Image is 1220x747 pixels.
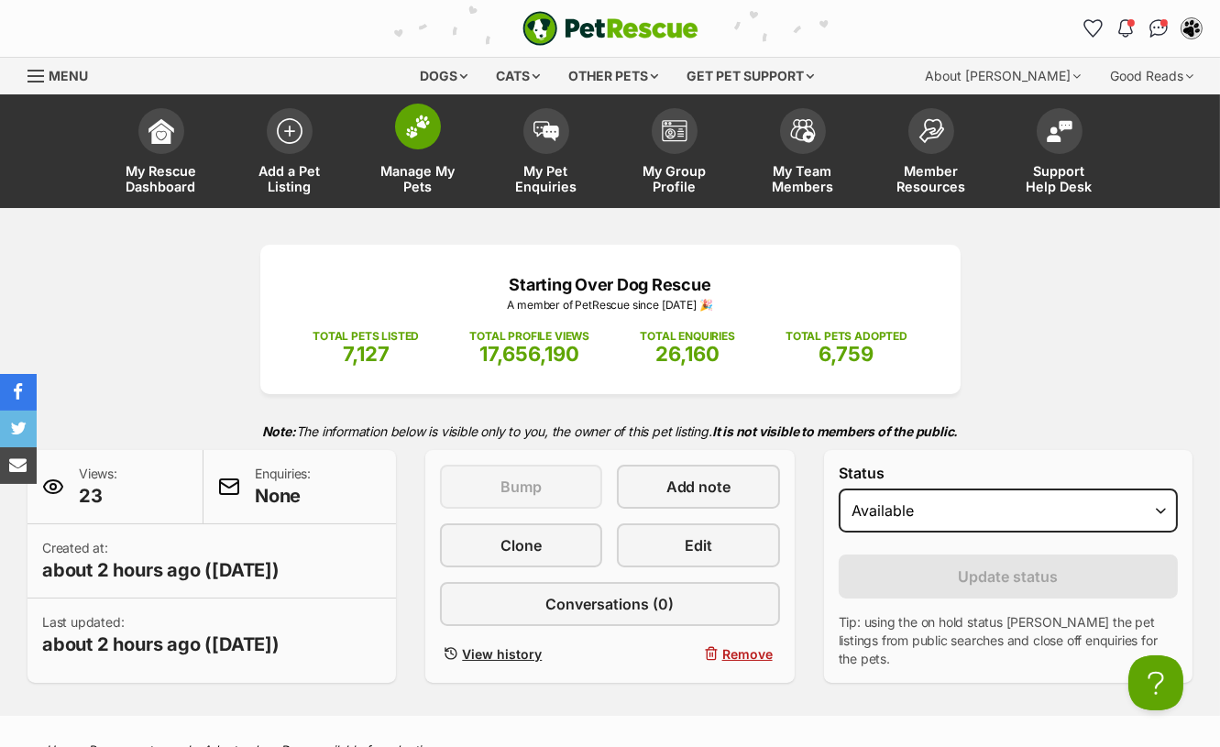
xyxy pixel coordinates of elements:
[148,118,174,144] img: dashboard-icon-eb2f2d2d3e046f16d808141f083e7271f6b2e854fb5c12c21221c1fb7104beca.svg
[819,342,874,366] span: 6,759
[533,121,559,141] img: pet-enquiries-icon-7e3ad2cf08bfb03b45e93fb7055b45f3efa6380592205ae92323e6603595dc1f.svg
[640,328,734,345] p: TOTAL ENQUIRIES
[79,483,117,509] span: 23
[42,557,280,583] span: about 2 hours ago ([DATE])
[555,58,671,94] div: Other pets
[1118,19,1133,38] img: notifications-46538b983faf8c2785f20acdc204bb7945ddae34d4c08c2a6579f10ce5e182be.svg
[890,163,973,194] span: Member Resources
[482,99,610,208] a: My Pet Enquiries
[739,99,867,208] a: My Team Members
[27,58,101,91] a: Menu
[617,641,779,667] button: Remove
[545,593,674,615] span: Conversations (0)
[42,613,280,657] p: Last updated:
[97,99,225,208] a: My Rescue Dashboard
[405,115,431,138] img: manage-my-pets-icon-02211641906a0b7f246fdf0571729dbe1e7629f14944591b6c1af311fb30b64b.svg
[867,99,995,208] a: Member Resources
[839,613,1178,668] p: Tip: using the on hold status [PERSON_NAME] the pet listings from public searches and close off e...
[617,465,779,509] a: Add note
[248,163,331,194] span: Add a Pet Listing
[839,555,1178,599] button: Update status
[500,534,542,556] span: Clone
[42,632,280,657] span: about 2 hours ago ([DATE])
[42,539,280,583] p: Created at:
[722,644,773,664] span: Remove
[958,566,1058,588] span: Update status
[440,465,602,509] button: Bump
[712,423,959,439] strong: It is not visible to members of the public.
[786,328,907,345] p: TOTAL PETS ADOPTED
[1111,14,1140,43] button: Notifications
[1144,14,1173,43] a: Conversations
[610,99,739,208] a: My Group Profile
[255,465,311,509] p: Enquiries:
[674,58,827,94] div: Get pet support
[277,118,302,144] img: add-pet-listing-icon-0afa8454b4691262ce3f59096e99ab1cd57d4a30225e0717b998d2c9b9846f56.svg
[377,163,459,194] span: Manage My Pets
[839,465,1178,481] label: Status
[522,11,698,46] img: logo-e224e6f780fb5917bec1dbf3a21bbac754714ae5b6737aabdf751b685950b380.svg
[354,99,482,208] a: Manage My Pets
[633,163,716,194] span: My Group Profile
[790,119,816,143] img: team-members-icon-5396bd8760b3fe7c0b43da4ab00e1e3bb1a5d9ba89233759b79545d2d3fc5d0d.svg
[343,342,390,366] span: 7,127
[1182,19,1201,38] img: Lynda Smith profile pic
[407,58,480,94] div: Dogs
[655,342,720,366] span: 26,160
[685,534,712,556] span: Edit
[500,476,542,498] span: Bump
[79,465,117,509] p: Views:
[1177,14,1206,43] button: My account
[288,297,933,313] p: A member of PetRescue since [DATE] 🎉
[462,644,542,664] span: View history
[918,118,944,143] img: member-resources-icon-8e73f808a243e03378d46382f2149f9095a855e16c252ad45f914b54edf8863c.svg
[666,476,731,498] span: Add note
[313,328,419,345] p: TOTAL PETS LISTED
[1078,14,1206,43] ul: Account quick links
[505,163,588,194] span: My Pet Enquiries
[255,483,311,509] span: None
[1149,19,1169,38] img: chat-41dd97257d64d25036548639549fe6c8038ab92f7586957e7f3b1b290dea8141.svg
[617,523,779,567] a: Edit
[1097,58,1206,94] div: Good Reads
[225,99,354,208] a: Add a Pet Listing
[1078,14,1107,43] a: Favourites
[440,641,602,667] a: View history
[27,412,1193,450] p: The information below is visible only to you, the owner of this pet listing.
[483,58,553,94] div: Cats
[262,423,296,439] strong: Note:
[288,272,933,297] p: Starting Over Dog Rescue
[479,342,579,366] span: 17,656,190
[49,68,88,83] span: Menu
[912,58,1094,94] div: About [PERSON_NAME]
[440,582,779,626] a: Conversations (0)
[1018,163,1101,194] span: Support Help Desk
[120,163,203,194] span: My Rescue Dashboard
[762,163,844,194] span: My Team Members
[662,120,687,142] img: group-profile-icon-3fa3cf56718a62981997c0bc7e787c4b2cf8bcc04b72c1350f741eb67cf2f40e.svg
[1128,655,1183,710] iframe: Help Scout Beacon - Open
[995,99,1124,208] a: Support Help Desk
[440,523,602,567] a: Clone
[522,11,698,46] a: PetRescue
[1047,120,1072,142] img: help-desk-icon-fdf02630f3aa405de69fd3d07c3f3aa587a6932b1a1747fa1d2bba05be0121f9.svg
[469,328,589,345] p: TOTAL PROFILE VIEWS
